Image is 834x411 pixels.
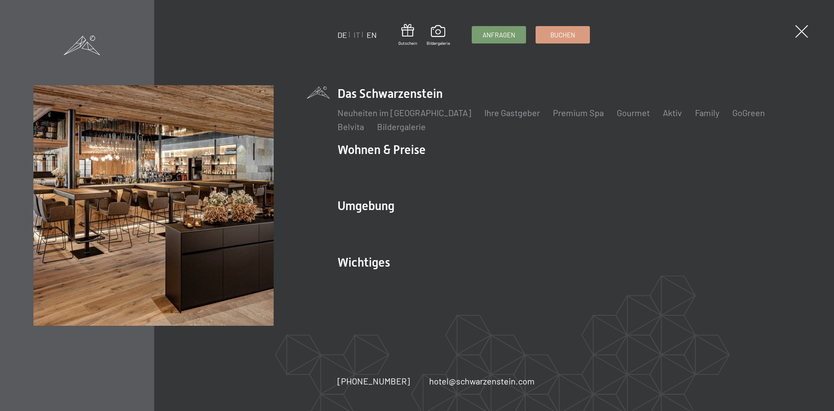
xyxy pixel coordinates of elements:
span: Bildergalerie [426,40,450,46]
a: Belvita [337,121,364,132]
a: Premium Spa [553,107,603,118]
a: Buchen [536,27,589,43]
span: Buchen [550,30,575,40]
a: Bildergalerie [426,25,450,46]
span: Anfragen [482,30,515,40]
a: Ihre Gastgeber [484,107,539,118]
span: Gutschein [398,40,417,46]
a: Aktiv [662,107,682,118]
a: GoGreen [732,107,764,118]
span: [PHONE_NUMBER] [337,376,410,386]
a: Gutschein [398,24,417,46]
a: IT [353,30,360,40]
a: EN [366,30,376,40]
a: DE [337,30,347,40]
a: Neuheiten im [GEOGRAPHIC_DATA] [337,107,471,118]
a: Bildergalerie [377,121,425,132]
a: Gourmet [616,107,649,118]
a: Anfragen [472,27,525,43]
a: hotel@schwarzenstein.com [429,375,534,387]
a: Family [695,107,719,118]
a: [PHONE_NUMBER] [337,375,410,387]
